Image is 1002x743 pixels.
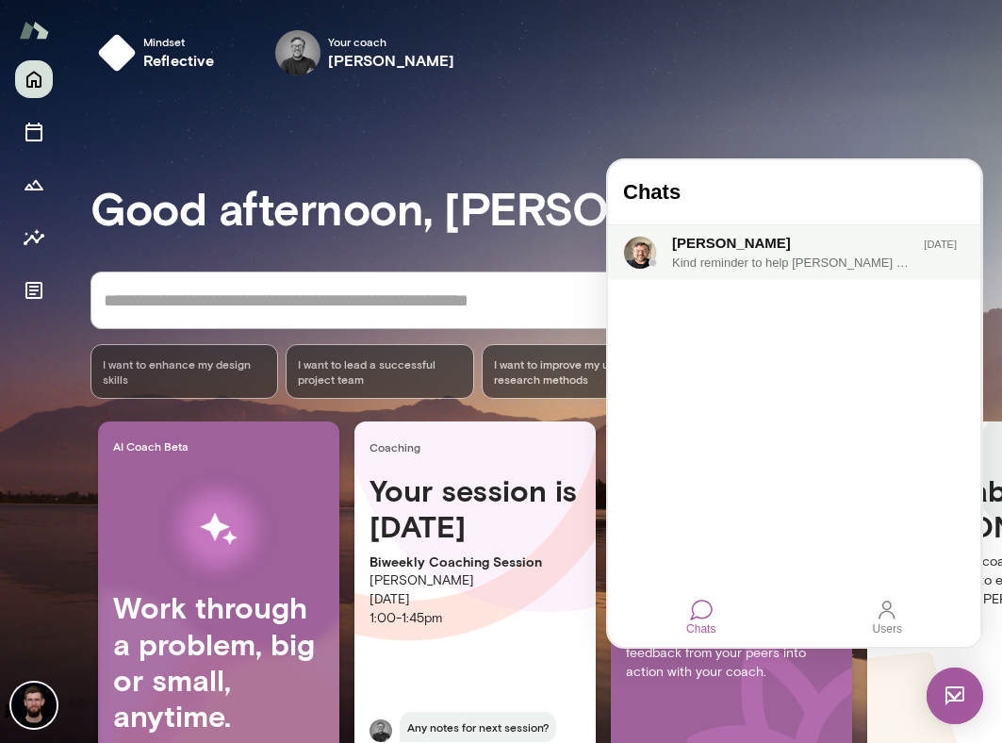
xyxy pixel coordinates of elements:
img: Dane [275,30,320,75]
p: 1:00 - 1:45pm [370,609,581,628]
span: [DATE] [283,79,349,90]
span: Mindset [143,34,215,49]
div: I want to improve my user research methods [482,344,669,399]
h4: Chats [15,20,357,44]
span: I want to lead a successful project team [298,356,461,387]
span: Coaching [370,439,588,454]
img: mindset [98,34,136,72]
h6: reflective [143,49,215,72]
span: I want to enhance my design skills [103,356,266,387]
div: Kind reminder to help [PERSON_NAME] by doing the Pulse Survey. Located here: [URL][PERSON_NAME][D... [64,93,302,112]
h6: [PERSON_NAME] [328,49,455,72]
span: AI Coach Beta [113,438,332,454]
div: I want to enhance my design skills [90,344,278,399]
span: Any notes for next session? [400,712,556,742]
div: Chats [78,461,107,474]
img: https://nyc3.digitaloceanspaces.com/mento-space/profiles/clh9ip87k000z0qt2e1ad675f-1683852780017.jpg [15,75,49,109]
div: I want to lead a successful project team [286,344,473,399]
button: Sessions [15,113,53,151]
span: Your coach [328,34,455,49]
h4: Your session is [DATE] [370,472,581,545]
img: Dane [370,719,392,742]
p: Biweekly Coaching Session [370,553,581,571]
div: [PERSON_NAME] [64,73,283,93]
div: Chats [82,438,105,461]
img: Mento [19,12,49,48]
div: Users [265,461,294,474]
button: Dane Your coach[PERSON_NAME] [260,23,470,83]
button: Insights [15,219,53,256]
button: Home [15,60,53,98]
button: Growth Plan [15,166,53,204]
img: AI Workflows [135,470,303,589]
span: I want to improve my user research methods [494,356,657,387]
button: Mindsetreflective [90,23,230,83]
p: Turn Strengths and Opportunities feedback from your peers into action with your coach. [626,625,837,682]
button: Documents [15,272,53,309]
p: [PERSON_NAME] [370,571,581,590]
h4: Work through a problem, big or small, anytime. [113,589,324,735]
h3: Good afternoon, [PERSON_NAME] [90,181,1002,234]
div: Users [268,438,290,461]
img: Joey Cordes [11,683,57,728]
p: [DATE] [370,590,581,609]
